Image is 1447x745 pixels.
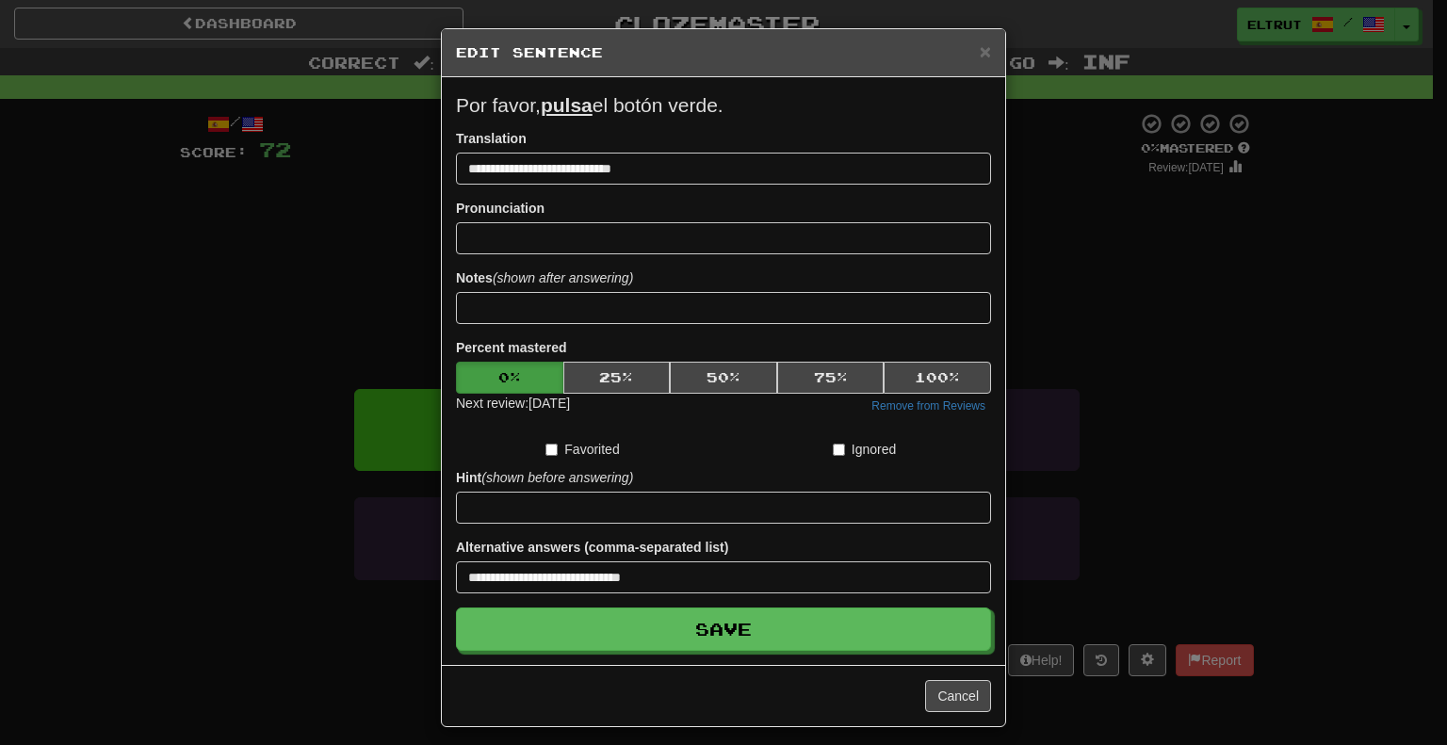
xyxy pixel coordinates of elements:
[456,43,991,62] h5: Edit Sentence
[866,396,991,416] button: Remove from Reviews
[456,338,567,357] label: Percent mastered
[925,680,991,712] button: Cancel
[456,91,991,120] p: Por favor, el botón verde.
[563,362,671,394] button: 25%
[980,41,991,61] button: Close
[833,444,845,456] input: Ignored
[456,199,545,218] label: Pronunciation
[456,394,570,416] div: Next review: [DATE]
[456,362,563,394] button: 0%
[545,444,558,456] input: Favorited
[456,268,633,287] label: Notes
[456,607,991,651] button: Save
[456,362,991,394] div: Percent mastered
[980,40,991,62] span: ×
[833,440,896,459] label: Ignored
[456,538,728,557] label: Alternative answers (comma-separated list)
[456,468,633,487] label: Hint
[884,362,991,394] button: 100%
[541,94,593,116] u: pulsa
[493,270,633,285] em: (shown after answering)
[481,470,633,485] em: (shown before answering)
[777,362,885,394] button: 75%
[545,440,619,459] label: Favorited
[670,362,777,394] button: 50%
[456,129,527,148] label: Translation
